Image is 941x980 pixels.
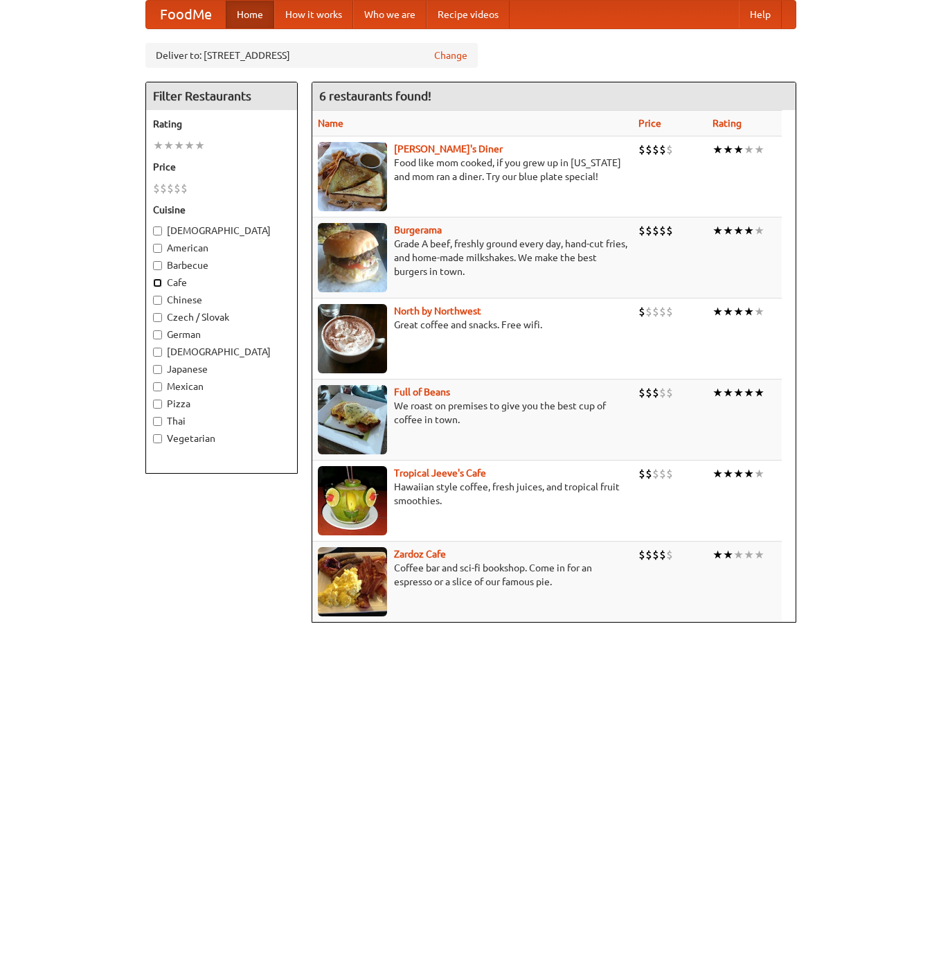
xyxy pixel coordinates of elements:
[318,466,387,535] img: jeeves.jpg
[394,224,442,235] a: Burgerama
[744,304,754,319] li: ★
[733,142,744,157] li: ★
[153,276,290,289] label: Cafe
[723,223,733,238] li: ★
[318,118,343,129] a: Name
[318,223,387,292] img: burgerama.jpg
[394,386,450,398] a: Full of Beans
[153,278,162,287] input: Cafe
[153,241,290,255] label: American
[645,223,652,238] li: $
[153,400,162,409] input: Pizza
[160,181,167,196] li: $
[713,223,723,238] li: ★
[153,244,162,253] input: American
[638,547,645,562] li: $
[434,48,467,62] a: Change
[153,414,290,428] label: Thai
[318,399,627,427] p: We roast on premises to give you the best cup of coffee in town.
[733,304,744,319] li: ★
[153,117,290,131] h5: Rating
[744,142,754,157] li: ★
[153,345,290,359] label: [DEMOGRAPHIC_DATA]
[145,43,478,68] div: Deliver to: [STREET_ADDRESS]
[713,142,723,157] li: ★
[723,304,733,319] li: ★
[754,547,764,562] li: ★
[153,160,290,174] h5: Price
[153,261,162,270] input: Barbecue
[153,138,163,153] li: ★
[645,547,652,562] li: $
[744,547,754,562] li: ★
[318,304,387,373] img: north.jpg
[652,304,659,319] li: $
[739,1,782,28] a: Help
[659,223,666,238] li: $
[394,143,503,154] a: [PERSON_NAME]'s Diner
[645,304,652,319] li: $
[744,385,754,400] li: ★
[174,181,181,196] li: $
[153,224,290,238] label: [DEMOGRAPHIC_DATA]
[713,118,742,129] a: Rating
[638,385,645,400] li: $
[153,434,162,443] input: Vegetarian
[744,223,754,238] li: ★
[713,304,723,319] li: ★
[318,237,627,278] p: Grade A beef, freshly ground every day, hand-cut fries, and home-made milkshakes. We make the bes...
[153,417,162,426] input: Thai
[274,1,353,28] a: How it works
[713,547,723,562] li: ★
[652,385,659,400] li: $
[754,466,764,481] li: ★
[153,362,290,376] label: Japanese
[638,466,645,481] li: $
[659,142,666,157] li: $
[754,385,764,400] li: ★
[713,385,723,400] li: ★
[146,1,226,28] a: FoodMe
[666,466,673,481] li: $
[666,142,673,157] li: $
[163,138,174,153] li: ★
[153,328,290,341] label: German
[659,385,666,400] li: $
[645,142,652,157] li: $
[318,385,387,454] img: beans.jpg
[666,304,673,319] li: $
[195,138,205,153] li: ★
[394,467,486,479] b: Tropical Jeeve's Cafe
[153,380,290,393] label: Mexican
[394,305,481,317] a: North by Northwest
[226,1,274,28] a: Home
[666,223,673,238] li: $
[174,138,184,153] li: ★
[733,385,744,400] li: ★
[666,547,673,562] li: $
[318,318,627,332] p: Great coffee and snacks. Free wifi.
[666,385,673,400] li: $
[723,547,733,562] li: ★
[645,385,652,400] li: $
[153,226,162,235] input: [DEMOGRAPHIC_DATA]
[153,313,162,322] input: Czech / Slovak
[645,466,652,481] li: $
[723,142,733,157] li: ★
[659,304,666,319] li: $
[638,118,661,129] a: Price
[318,142,387,211] img: sallys.jpg
[184,138,195,153] li: ★
[318,156,627,184] p: Food like mom cooked, if you grew up in [US_STATE] and mom ran a diner. Try our blue plate special!
[319,89,431,103] ng-pluralize: 6 restaurants found!
[153,258,290,272] label: Barbecue
[638,304,645,319] li: $
[733,466,744,481] li: ★
[652,466,659,481] li: $
[153,397,290,411] label: Pizza
[153,203,290,217] h5: Cuisine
